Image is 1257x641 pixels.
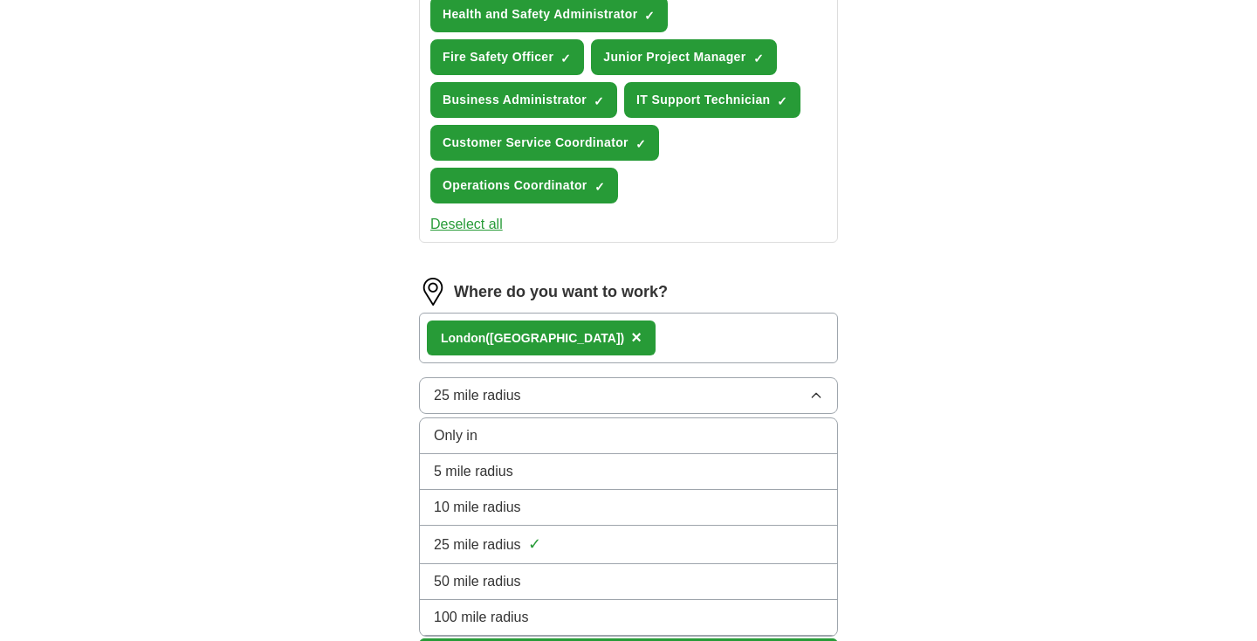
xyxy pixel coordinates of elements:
span: Operations Coordinator [443,176,587,195]
span: Only in [434,425,477,446]
img: location.png [419,278,447,306]
button: IT Support Technician✓ [624,82,800,118]
span: ✓ [594,94,604,108]
button: Customer Service Coordinator✓ [430,125,659,161]
span: ✓ [644,9,655,23]
button: Fire Safety Officer✓ [430,39,584,75]
span: Health and Safety Administrator [443,5,637,24]
strong: Londo [441,331,478,345]
span: ✓ [528,533,541,556]
span: ✓ [777,94,787,108]
span: IT Support Technician [636,91,770,109]
button: Operations Coordinator✓ [430,168,618,203]
span: 25 mile radius [434,385,521,406]
button: Deselect all [430,214,503,235]
span: 10 mile radius [434,497,521,518]
span: Customer Service Coordinator [443,134,628,152]
span: ✓ [594,180,605,194]
span: 5 mile radius [434,461,513,482]
span: Junior Project Manager [603,48,745,66]
span: 50 mile radius [434,571,521,592]
span: ✓ [635,137,646,151]
button: 25 mile radius [419,377,838,414]
span: Fire Safety Officer [443,48,553,66]
span: ([GEOGRAPHIC_DATA]) [485,331,624,345]
span: 25 mile radius [434,534,521,555]
button: Business Administrator✓ [430,82,617,118]
span: ✓ [753,52,764,65]
span: 100 mile radius [434,607,529,628]
span: ✓ [560,52,571,65]
button: × [631,325,642,351]
div: n [441,329,624,348]
span: Business Administrator [443,91,587,109]
label: Where do you want to work? [454,280,668,304]
button: Junior Project Manager✓ [591,39,776,75]
span: × [631,327,642,347]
